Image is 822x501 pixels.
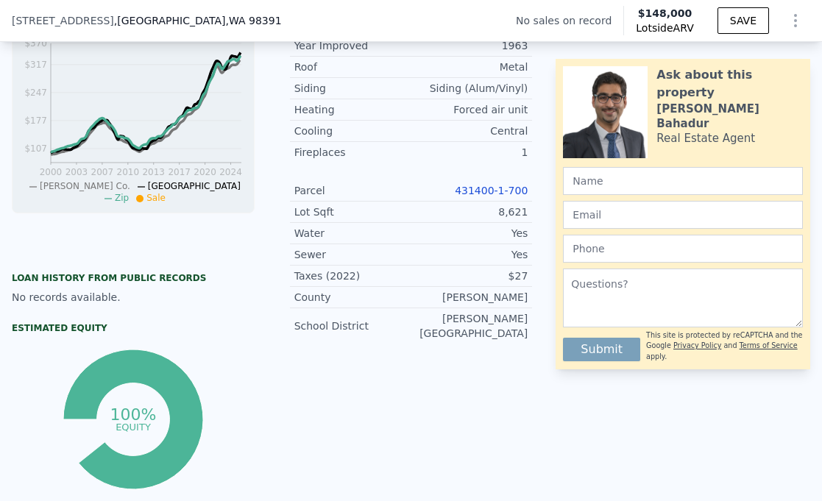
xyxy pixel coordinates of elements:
[411,38,528,53] div: 1963
[294,247,411,262] div: Sewer
[294,319,411,333] div: School District
[294,81,411,96] div: Siding
[516,13,623,28] div: No sales on record
[65,167,88,177] tspan: 2003
[411,226,528,241] div: Yes
[656,102,803,131] div: [PERSON_NAME] Bahadur
[117,167,140,177] tspan: 2010
[455,185,528,196] a: 431400-1-700
[411,81,528,96] div: Siding (Alum/Vinyl)
[91,167,114,177] tspan: 2007
[114,13,282,28] span: , [GEOGRAPHIC_DATA]
[12,272,255,284] div: Loan history from public records
[673,341,721,349] a: Privacy Policy
[148,181,241,191] span: [GEOGRAPHIC_DATA]
[24,38,47,49] tspan: $370
[656,131,755,146] div: Real Estate Agent
[411,205,528,219] div: 8,621
[116,421,151,432] tspan: equity
[24,143,47,154] tspan: $107
[146,193,166,203] span: Sale
[646,330,803,362] div: This site is protected by reCAPTCHA and the Google and apply.
[194,167,216,177] tspan: 2020
[411,145,528,160] div: 1
[225,15,281,26] span: , WA 98391
[115,193,129,203] span: Zip
[294,269,411,283] div: Taxes (2022)
[563,235,803,263] input: Phone
[781,6,810,35] button: Show Options
[40,167,63,177] tspan: 2000
[411,269,528,283] div: $27
[294,124,411,138] div: Cooling
[24,60,47,70] tspan: $317
[168,167,191,177] tspan: 2017
[294,205,411,219] div: Lot Sqft
[636,21,693,35] span: Lotside ARV
[294,60,411,74] div: Roof
[563,338,640,361] button: Submit
[24,88,47,98] tspan: $247
[294,290,411,305] div: County
[411,124,528,138] div: Central
[411,247,528,262] div: Yes
[294,183,411,198] div: Parcel
[563,167,803,195] input: Name
[638,7,692,19] span: $148,000
[219,167,242,177] tspan: 2024
[12,290,255,305] div: No records available.
[110,405,156,424] tspan: 100%
[294,38,411,53] div: Year Improved
[294,226,411,241] div: Water
[718,7,769,34] button: SAVE
[12,13,114,28] span: [STREET_ADDRESS]
[294,145,411,160] div: Fireplaces
[294,102,411,117] div: Heating
[411,311,528,341] div: [PERSON_NAME][GEOGRAPHIC_DATA]
[563,201,803,229] input: Email
[24,116,47,126] tspan: $177
[656,66,803,102] div: Ask about this property
[12,322,255,334] div: Estimated Equity
[40,181,130,191] span: [PERSON_NAME] Co.
[142,167,165,177] tspan: 2013
[411,290,528,305] div: [PERSON_NAME]
[740,341,798,349] a: Terms of Service
[411,102,528,117] div: Forced air unit
[411,60,528,74] div: Metal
